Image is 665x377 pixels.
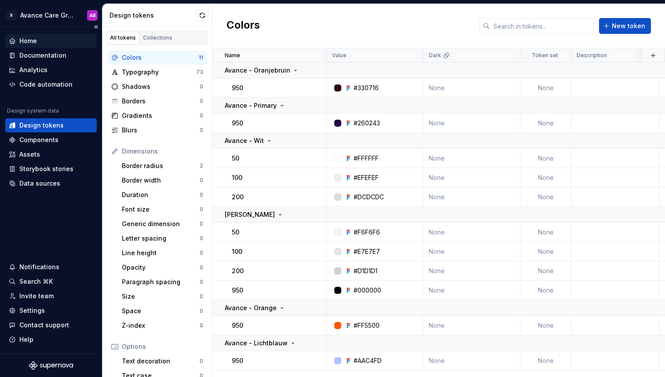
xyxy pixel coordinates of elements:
div: 0 [200,112,203,119]
div: Data sources [19,179,60,188]
div: 0 [200,358,203,365]
div: Shadows [122,82,200,91]
td: None [520,261,571,281]
div: Invite team [19,292,54,300]
div: Help [19,335,33,344]
div: Font size [122,205,200,214]
p: Name [225,52,240,59]
td: None [520,149,571,168]
td: None [424,168,520,187]
div: Dimensions [122,147,203,156]
div: #D1D1D1 [354,267,377,275]
p: Avance - Primary [225,101,277,110]
div: Border radius [122,161,200,170]
p: 200 [232,193,244,201]
td: None [520,113,571,133]
div: Colors [122,53,199,62]
button: Help [5,333,97,347]
div: 11 [199,54,203,61]
div: B [6,10,17,21]
p: 950 [232,119,243,128]
div: Design tokens [110,11,196,20]
div: #AAC4FD [354,356,382,365]
a: Colors11 [108,51,207,65]
div: Generic dimension [122,220,200,228]
div: 0 [200,177,203,184]
div: Home [19,37,37,45]
div: Size [122,292,200,301]
td: None [424,316,520,335]
div: Design tokens [19,121,64,130]
button: BAvance Care GroupAB [2,6,100,25]
div: Z-index [122,321,200,330]
a: Border radius2 [118,159,207,173]
div: Avance Care Group [20,11,77,20]
td: None [520,223,571,242]
div: Collections [143,34,172,41]
a: Settings [5,304,97,318]
div: Contact support [19,321,69,329]
button: New token [599,18,651,34]
a: Text decoration0 [118,354,207,368]
div: Components [19,135,58,144]
div: 0 [200,307,203,315]
div: 0 [200,264,203,271]
button: Contact support [5,318,97,332]
div: Paragraph spacing [122,278,200,286]
td: None [520,316,571,335]
div: Borders [122,97,200,106]
div: Options [122,342,203,351]
td: None [424,187,520,207]
div: Search ⌘K [19,277,53,286]
p: 950 [232,356,243,365]
div: #DCDCDC [354,193,384,201]
a: Invite team [5,289,97,303]
div: Typography [122,68,196,77]
p: Avance - Orange [225,304,277,312]
div: 0 [200,206,203,213]
div: #000000 [354,286,381,295]
div: Border width [122,176,200,185]
a: Border width0 [118,173,207,187]
a: Data sources [5,176,97,190]
p: [PERSON_NAME] [225,210,275,219]
a: Letter spacing0 [118,231,207,245]
a: Analytics [5,63,97,77]
div: Design system data [7,107,59,114]
p: Value [332,52,347,59]
div: 0 [200,235,203,242]
td: None [424,281,520,300]
div: Opacity [122,263,200,272]
div: Documentation [19,51,66,60]
div: 0 [200,278,203,285]
div: #E7E7E7 [354,247,380,256]
div: Analytics [19,66,47,74]
span: New token [612,22,645,30]
div: Settings [19,306,45,315]
p: Dark [429,52,441,59]
div: 0 [200,249,203,256]
td: None [520,168,571,187]
p: 950 [232,321,243,330]
input: Search in tokens... [490,18,594,34]
a: Opacity0 [118,260,207,275]
p: 50 [232,228,239,237]
div: Notifications [19,263,59,271]
a: Paragraph spacing0 [118,275,207,289]
p: 50 [232,154,239,163]
a: Line height0 [118,246,207,260]
svg: Supernova Logo [29,361,73,370]
a: Code automation [5,77,97,92]
a: Generic dimension0 [118,217,207,231]
div: Line height [122,249,200,257]
div: #260243 [354,119,380,128]
div: #F6F6F6 [354,228,380,237]
p: Description [577,52,607,59]
p: Avance - Wit [225,136,264,145]
a: Storybook stories [5,162,97,176]
p: 100 [232,173,242,182]
div: Letter spacing [122,234,200,243]
a: Blurs0 [108,123,207,137]
button: Search ⌘K [5,275,97,289]
div: Storybook stories [19,165,73,173]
